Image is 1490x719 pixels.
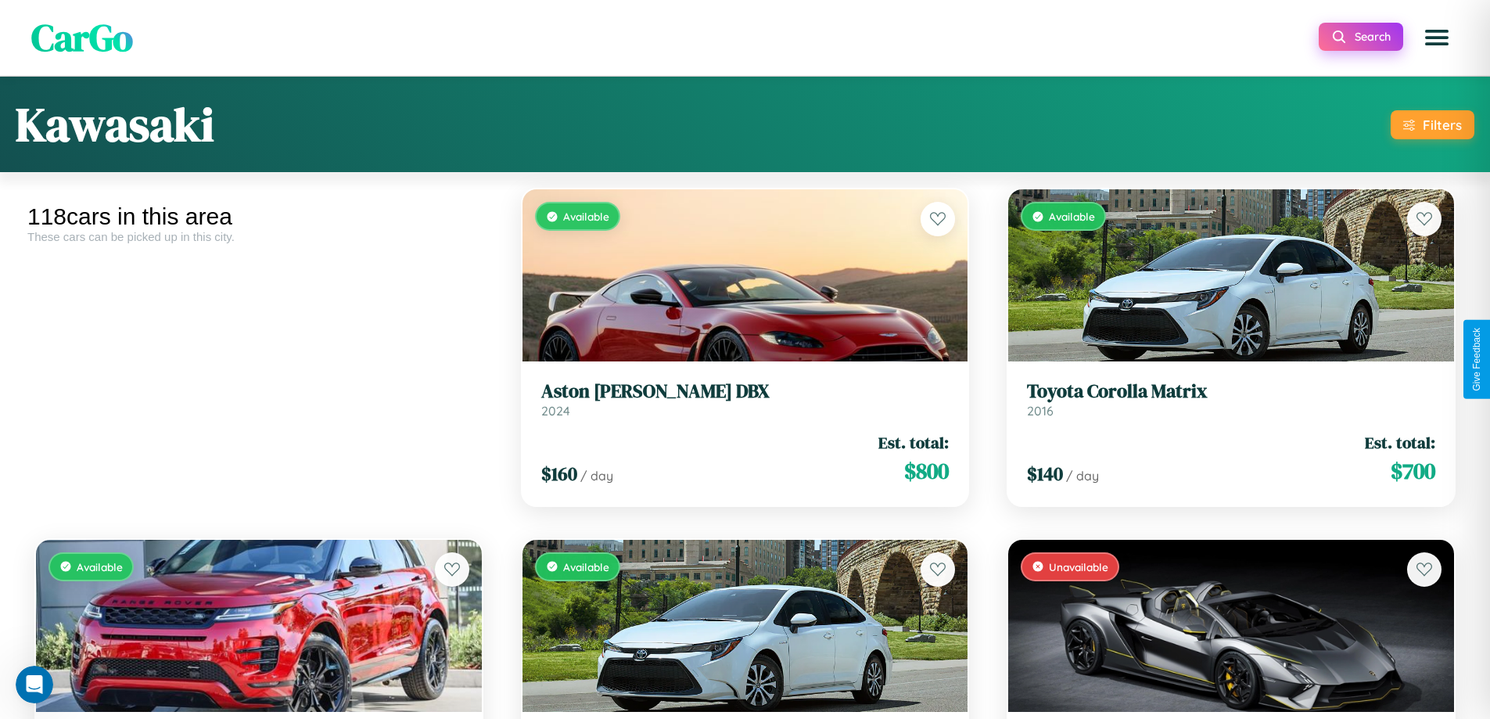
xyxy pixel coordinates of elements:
span: $ 160 [541,461,577,487]
span: $ 800 [904,455,949,487]
div: Give Feedback [1471,328,1482,391]
span: 2016 [1027,403,1054,419]
iframe: Intercom live chat [16,666,53,703]
span: $ 140 [1027,461,1063,487]
button: Search [1319,23,1403,51]
div: 118 cars in this area [27,203,490,230]
span: / day [580,468,613,484]
span: Available [563,210,609,223]
span: Unavailable [1049,560,1108,573]
a: Aston [PERSON_NAME] DBX2024 [541,380,950,419]
div: These cars can be picked up in this city. [27,230,490,243]
button: Filters [1391,110,1474,139]
a: Toyota Corolla Matrix2016 [1027,380,1435,419]
span: Est. total: [1365,431,1435,454]
h1: Kawasaki [16,92,214,156]
span: $ 700 [1391,455,1435,487]
div: Filters [1423,117,1462,133]
span: Available [77,560,123,573]
span: / day [1066,468,1099,484]
span: Available [563,560,609,573]
h3: Aston [PERSON_NAME] DBX [541,380,950,403]
span: 2024 [541,403,570,419]
span: Available [1049,210,1095,223]
span: Search [1355,30,1391,44]
span: CarGo [31,12,133,63]
span: Est. total: [878,431,949,454]
h3: Toyota Corolla Matrix [1027,380,1435,403]
button: Open menu [1415,16,1459,59]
